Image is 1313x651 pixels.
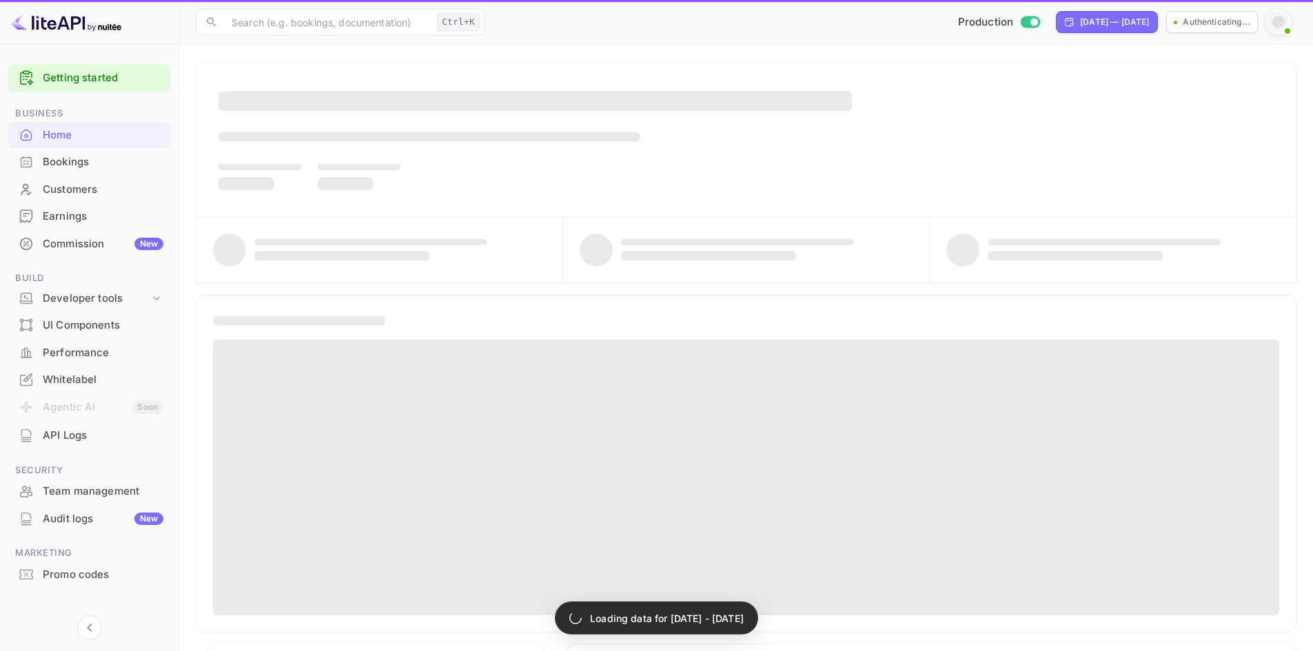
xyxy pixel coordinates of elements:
[8,478,170,505] div: Team management
[43,318,163,333] div: UI Components
[8,176,170,203] div: Customers
[8,312,170,339] div: UI Components
[8,287,170,311] div: Developer tools
[77,615,102,640] button: Collapse navigation
[43,127,163,143] div: Home
[43,345,163,361] div: Performance
[8,271,170,286] span: Build
[43,484,163,499] div: Team management
[11,11,121,33] img: LiteAPI logo
[43,428,163,444] div: API Logs
[43,291,150,307] div: Developer tools
[43,182,163,198] div: Customers
[8,340,170,365] a: Performance
[8,106,170,121] span: Business
[8,366,170,392] a: Whitelabel
[8,122,170,149] div: Home
[590,611,744,626] p: Loading data for [DATE] - [DATE]
[8,478,170,504] a: Team management
[8,366,170,393] div: Whitelabel
[8,176,170,202] a: Customers
[8,203,170,229] a: Earnings
[43,372,163,388] div: Whitelabel
[8,561,170,587] a: Promo codes
[134,238,163,250] div: New
[43,70,163,86] a: Getting started
[8,506,170,531] a: Audit logsNew
[8,122,170,147] a: Home
[8,506,170,533] div: Audit logsNew
[134,513,163,525] div: New
[8,561,170,588] div: Promo codes
[43,567,163,583] div: Promo codes
[8,149,170,174] a: Bookings
[8,422,170,448] a: API Logs
[8,231,170,256] a: CommissionNew
[8,463,170,478] span: Security
[8,203,170,230] div: Earnings
[43,154,163,170] div: Bookings
[43,236,163,252] div: Commission
[8,231,170,258] div: CommissionNew
[953,14,1046,30] div: Switch to Sandbox mode
[8,340,170,366] div: Performance
[43,511,163,527] div: Audit logs
[8,64,170,92] div: Getting started
[8,546,170,561] span: Marketing
[8,149,170,176] div: Bookings
[1183,16,1250,28] p: Authenticating...
[958,14,1014,30] span: Production
[43,209,163,225] div: Earnings
[223,8,431,36] input: Search (e.g. bookings, documentation)
[8,312,170,338] a: UI Components
[437,13,480,31] div: Ctrl+K
[8,422,170,449] div: API Logs
[1080,16,1149,28] div: [DATE] — [DATE]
